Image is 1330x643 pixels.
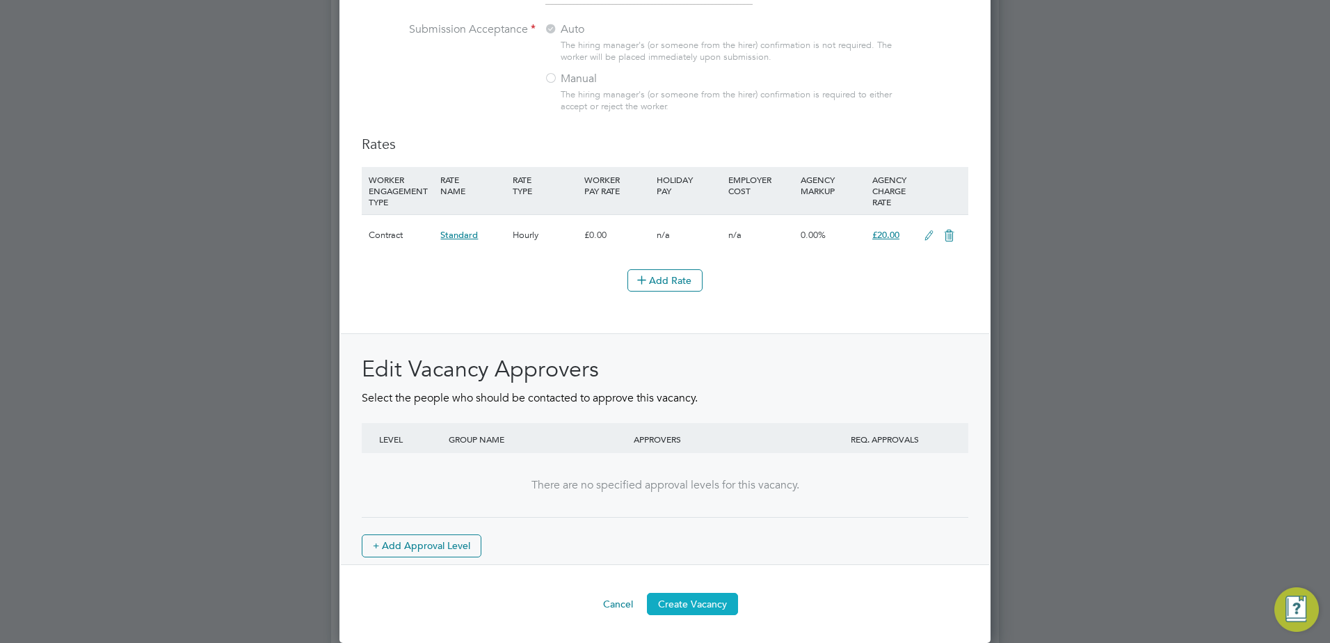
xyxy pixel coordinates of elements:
[627,269,703,292] button: Add Rate
[437,167,508,203] div: RATE NAME
[561,40,899,63] div: The hiring manager's (or someone from the hirer) confirmation is not required. The worker will be...
[728,229,742,241] span: n/a
[630,423,815,455] div: APPROVERS
[362,135,968,153] h3: Rates
[362,391,698,405] span: Select the people who should be contacted to approve this vacancy.
[365,167,437,214] div: WORKER ENGAGEMENT TYPE
[1274,587,1319,632] button: Engage Resource Center
[544,22,718,37] label: Auto
[376,478,954,493] div: There are no specified approval levels for this vacancy.
[544,72,718,86] label: Manual
[581,167,652,203] div: WORKER PAY RATE
[362,22,536,37] label: Submission Acceptance
[561,89,899,113] div: The hiring manager's (or someone from the hirer) confirmation is required to either accept or rej...
[376,423,445,455] div: LEVEL
[647,593,738,615] button: Create Vacancy
[801,229,826,241] span: 0.00%
[869,167,917,214] div: AGENCY CHARGE RATE
[815,423,954,455] div: REQ. APPROVALS
[653,167,725,203] div: HOLIDAY PAY
[509,215,581,255] div: Hourly
[581,215,652,255] div: £0.00
[365,215,437,255] div: Contract
[440,229,478,241] span: Standard
[797,167,869,203] div: AGENCY MARKUP
[725,167,796,203] div: EMPLOYER COST
[445,423,630,455] div: GROUP NAME
[362,355,968,384] h2: Edit Vacancy Approvers
[872,229,899,241] span: £20.00
[592,593,644,615] button: Cancel
[509,167,581,203] div: RATE TYPE
[657,229,670,241] span: n/a
[362,534,481,557] button: + Add Approval Level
